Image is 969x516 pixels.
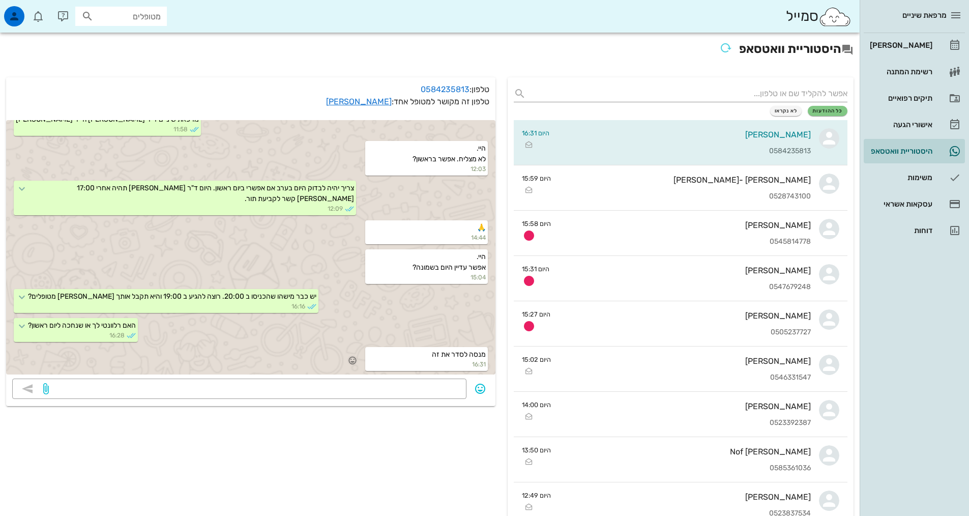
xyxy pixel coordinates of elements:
[12,96,489,108] p: טלפון זה מקושר למטופל אחד:
[559,447,811,456] div: [PERSON_NAME] Nof
[522,264,549,274] small: היום 15:31
[559,311,811,321] div: [PERSON_NAME]
[522,355,551,364] small: היום 15:02
[522,219,551,228] small: היום 15:58
[868,121,932,129] div: אישורי הגעה
[559,175,811,185] div: [PERSON_NAME] -[PERSON_NAME]
[559,356,811,366] div: [PERSON_NAME]
[868,200,932,208] div: עסקאות אשראי
[864,86,965,110] a: תיקים רפואיים
[808,106,847,116] button: כל ההודעות
[30,8,36,14] span: תג
[477,223,486,232] span: 🙏
[559,492,811,502] div: [PERSON_NAME]
[75,184,354,203] span: צריך יהיה לבדוק היום בערב אם אפשרי ביום ראשון. היום ד"ר [PERSON_NAME] תהיה אחרי 17:00 [PERSON_NAM...
[868,147,932,155] div: היסטוריית וואטסאפ
[28,292,316,301] span: יש כבר מישהו שהכניסו ב 20:00. רוצה להגיע ב 19:00 והיא תקבל אותך [PERSON_NAME] מטופלים?
[557,266,811,275] div: [PERSON_NAME]
[522,400,551,410] small: היום 14:00
[559,374,811,382] div: 0546331547
[326,97,392,106] a: [PERSON_NAME]
[421,84,469,94] a: 0584235813
[864,33,965,58] a: [PERSON_NAME]
[770,106,802,116] button: לא נקראו
[522,445,551,455] small: היום 13:50
[432,350,486,359] span: מנסה לסדר את זה
[775,108,798,114] span: לא נקראו
[868,94,932,102] div: תיקים רפואיים
[367,164,485,174] small: 12:03
[902,11,947,20] span: מרפאת שיניים
[864,139,965,163] a: תגהיסטוריית וואטסאפ
[6,39,854,61] h2: היסטוריית וואטסאפ
[864,192,965,216] a: עסקאות אשראי
[559,419,811,427] div: 0523392387
[522,491,551,500] small: היום 12:49
[530,85,847,102] input: אפשר להקליד שם או טלפון...
[367,273,485,282] small: 15:04
[367,360,485,369] small: 16:31
[864,60,965,84] a: רשימת המתנה
[559,464,811,473] div: 0585361036
[557,130,811,139] div: [PERSON_NAME]
[557,283,811,292] div: 0547679248
[786,6,851,27] div: סמייל
[522,128,549,138] small: היום 16:31
[559,402,811,411] div: [PERSON_NAME]
[109,331,125,340] span: 16:28
[367,233,485,242] small: 14:44
[12,83,489,96] p: טלפון:
[291,302,305,311] span: 16:16
[864,112,965,137] a: אישורי הגעה
[173,125,188,134] span: 11:58
[559,238,811,246] div: 0545814778
[868,41,932,49] div: [PERSON_NAME]
[864,165,965,190] a: משימות
[812,108,843,114] span: כל ההודעות
[557,147,811,156] div: 0584235813
[328,204,343,213] span: 12:09
[559,192,811,201] div: 0528743100
[818,7,851,27] img: SmileCloud logo
[868,68,932,76] div: רשימת המתנה
[559,220,811,230] div: [PERSON_NAME]
[522,309,550,319] small: היום 15:27
[559,328,811,337] div: 0505237727
[28,321,136,330] span: האם רלוונטי לך או שנחכה ליום ראשון?
[868,174,932,182] div: משימות
[868,226,932,235] div: דוחות
[522,174,551,183] small: היום 15:59
[864,218,965,243] a: דוחות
